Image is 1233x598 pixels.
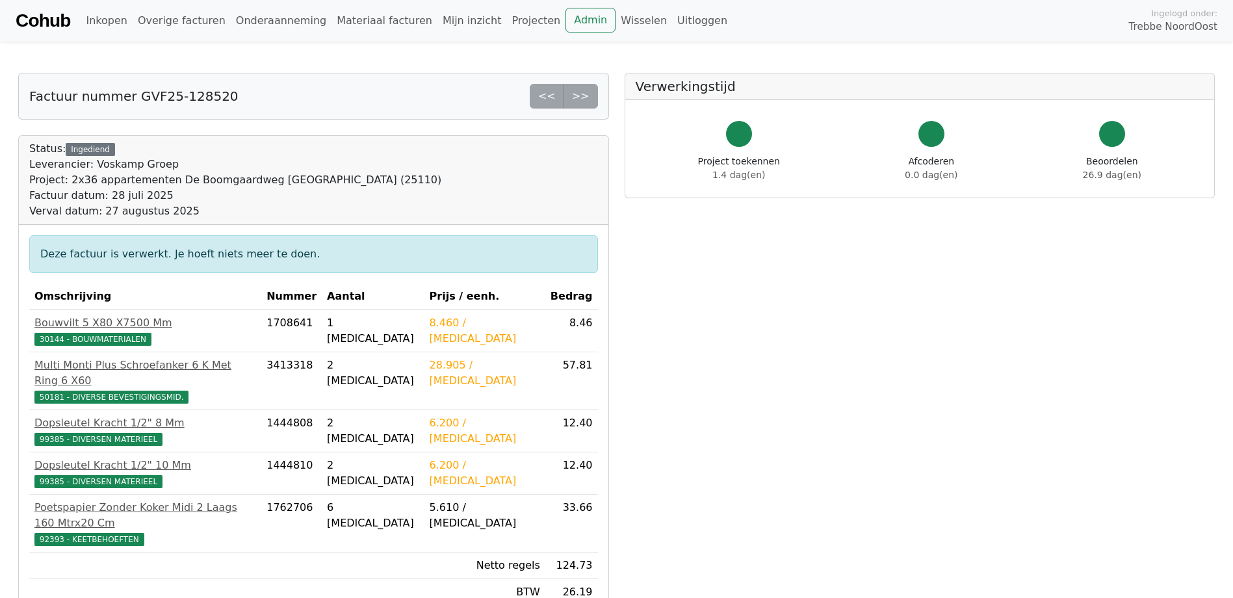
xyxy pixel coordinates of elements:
td: 124.73 [545,552,598,579]
a: Projecten [506,8,565,34]
th: Bedrag [545,283,598,310]
a: Admin [565,8,616,32]
td: 12.40 [545,452,598,495]
div: 28.905 / [MEDICAL_DATA] [430,357,540,389]
div: Verval datum: 27 augustus 2025 [29,203,441,219]
td: Netto regels [424,552,545,579]
td: 1708641 [261,310,322,352]
a: Overige facturen [133,8,231,34]
div: Project toekennen [698,155,780,182]
div: 1 [MEDICAL_DATA] [327,315,419,346]
td: 1444810 [261,452,322,495]
a: Mijn inzicht [437,8,507,34]
div: Ingediend [66,143,114,156]
a: Dopsleutel Kracht 1/2" 10 Mm99385 - DIVERSEN MATERIEEL [34,458,256,489]
div: 6 [MEDICAL_DATA] [327,500,419,531]
span: Trebbe NoordOost [1129,19,1217,34]
h5: Factuur nummer GVF25-128520 [29,88,239,104]
span: Ingelogd onder: [1151,7,1217,19]
span: 0.0 dag(en) [905,170,957,180]
a: Uitloggen [672,8,733,34]
div: 2 [MEDICAL_DATA] [327,458,419,489]
td: 1762706 [261,495,322,552]
h5: Verwerkingstijd [636,79,1204,94]
div: Project: 2x36 appartementen De Boomgaardweg [GEOGRAPHIC_DATA] (25110) [29,172,441,188]
div: Multi Monti Plus Schroefanker 6 K Met Ring 6 X60 [34,357,256,389]
div: 6.200 / [MEDICAL_DATA] [430,415,540,447]
span: 1.4 dag(en) [712,170,765,180]
span: 99385 - DIVERSEN MATERIEEL [34,475,162,488]
a: Cohub [16,5,70,36]
div: 5.610 / [MEDICAL_DATA] [430,500,540,531]
span: 26.9 dag(en) [1083,170,1141,180]
a: Bouwvilt 5 X80 X7500 Mm30144 - BOUWMATERIALEN [34,315,256,346]
div: 2 [MEDICAL_DATA] [327,415,419,447]
a: Poetspapier Zonder Koker Midi 2 Laags 160 Mtrx20 Cm92393 - KEETBEHOEFTEN [34,500,256,547]
a: Materiaal facturen [331,8,437,34]
div: Leverancier: Voskamp Groep [29,157,441,172]
a: Inkopen [81,8,132,34]
td: 57.81 [545,352,598,410]
td: 3413318 [261,352,322,410]
div: Factuur datum: 28 juli 2025 [29,188,441,203]
a: Dopsleutel Kracht 1/2" 8 Mm99385 - DIVERSEN MATERIEEL [34,415,256,447]
th: Omschrijving [29,283,261,310]
th: Prijs / eenh. [424,283,545,310]
div: Afcoderen [905,155,957,182]
span: 50181 - DIVERSE BEVESTIGINGSMID. [34,391,188,404]
a: Onderaanneming [231,8,331,34]
td: 33.66 [545,495,598,552]
div: Dopsleutel Kracht 1/2" 8 Mm [34,415,256,431]
span: 92393 - KEETBEHOEFTEN [34,533,144,546]
a: Wisselen [616,8,672,34]
span: 30144 - BOUWMATERIALEN [34,333,151,346]
div: 8.460 / [MEDICAL_DATA] [430,315,540,346]
td: 8.46 [545,310,598,352]
a: Multi Monti Plus Schroefanker 6 K Met Ring 6 X6050181 - DIVERSE BEVESTIGINGSMID. [34,357,256,404]
th: Nummer [261,283,322,310]
div: 2 [MEDICAL_DATA] [327,357,419,389]
th: Aantal [322,283,424,310]
div: 6.200 / [MEDICAL_DATA] [430,458,540,489]
div: Bouwvilt 5 X80 X7500 Mm [34,315,256,331]
div: Dopsleutel Kracht 1/2" 10 Mm [34,458,256,473]
div: Poetspapier Zonder Koker Midi 2 Laags 160 Mtrx20 Cm [34,500,256,531]
span: 99385 - DIVERSEN MATERIEEL [34,433,162,446]
td: 12.40 [545,410,598,452]
div: Status: [29,141,441,219]
div: Beoordelen [1083,155,1141,182]
div: Deze factuur is verwerkt. Je hoeft niets meer te doen. [29,235,598,273]
td: 1444808 [261,410,322,452]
